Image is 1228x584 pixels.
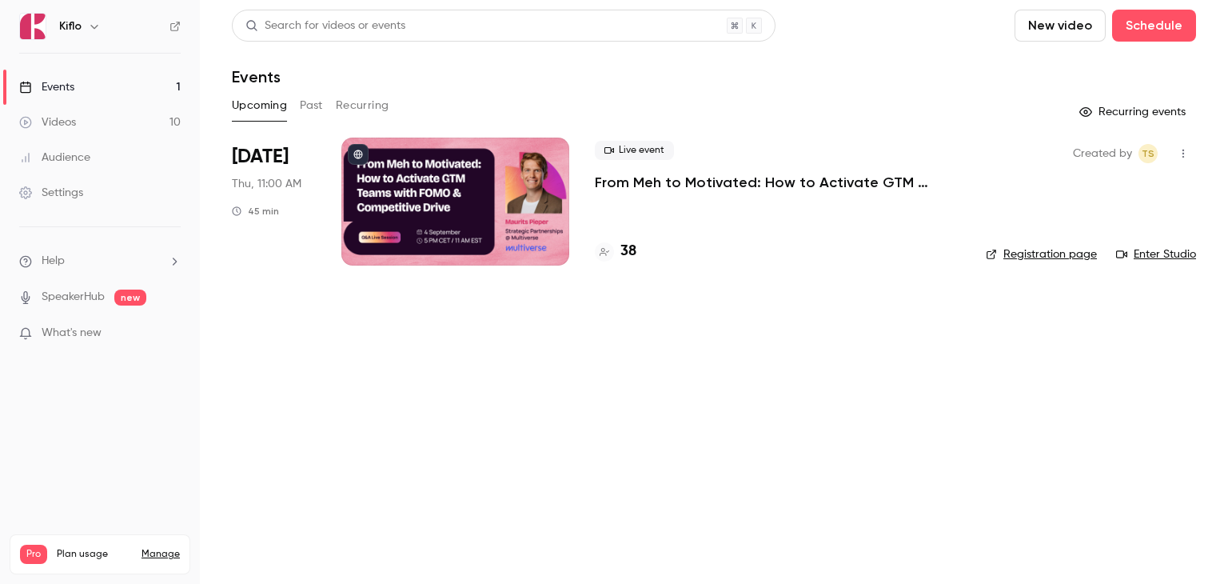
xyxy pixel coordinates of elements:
a: From Meh to Motivated: How to Activate GTM Teams with FOMO & Competitive Drive [595,173,960,192]
div: Sep 4 Thu, 5:00 PM (Europe/Rome) [232,138,316,266]
button: Past [300,93,323,118]
span: What's new [42,325,102,342]
a: Manage [142,548,180,561]
a: Enter Studio [1116,246,1196,262]
button: New video [1015,10,1106,42]
a: SpeakerHub [42,289,105,306]
iframe: Noticeable Trigger [161,326,181,341]
button: Schedule [1112,10,1196,42]
img: Kiflo [20,14,46,39]
span: Help [42,253,65,270]
span: TS [1142,144,1154,163]
span: new [114,290,146,306]
h6: Kiflo [59,18,82,34]
span: [DATE] [232,144,289,170]
span: Tomica Stojanovikj [1138,144,1158,163]
h4: 38 [620,241,636,262]
button: Recurring [336,93,389,118]
span: Plan usage [57,548,132,561]
button: Upcoming [232,93,287,118]
span: Pro [20,545,47,564]
div: 45 min [232,205,279,218]
div: Videos [19,114,76,130]
h1: Events [232,67,281,86]
div: Events [19,79,74,95]
a: Registration page [986,246,1097,262]
span: Live event [595,141,674,160]
div: Settings [19,185,83,201]
span: Created by [1073,144,1132,163]
button: Recurring events [1072,99,1196,125]
div: Search for videos or events [245,18,405,34]
li: help-dropdown-opener [19,253,181,270]
div: Audience [19,150,90,166]
a: 38 [595,241,636,262]
span: Thu, 11:00 AM [232,176,301,192]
